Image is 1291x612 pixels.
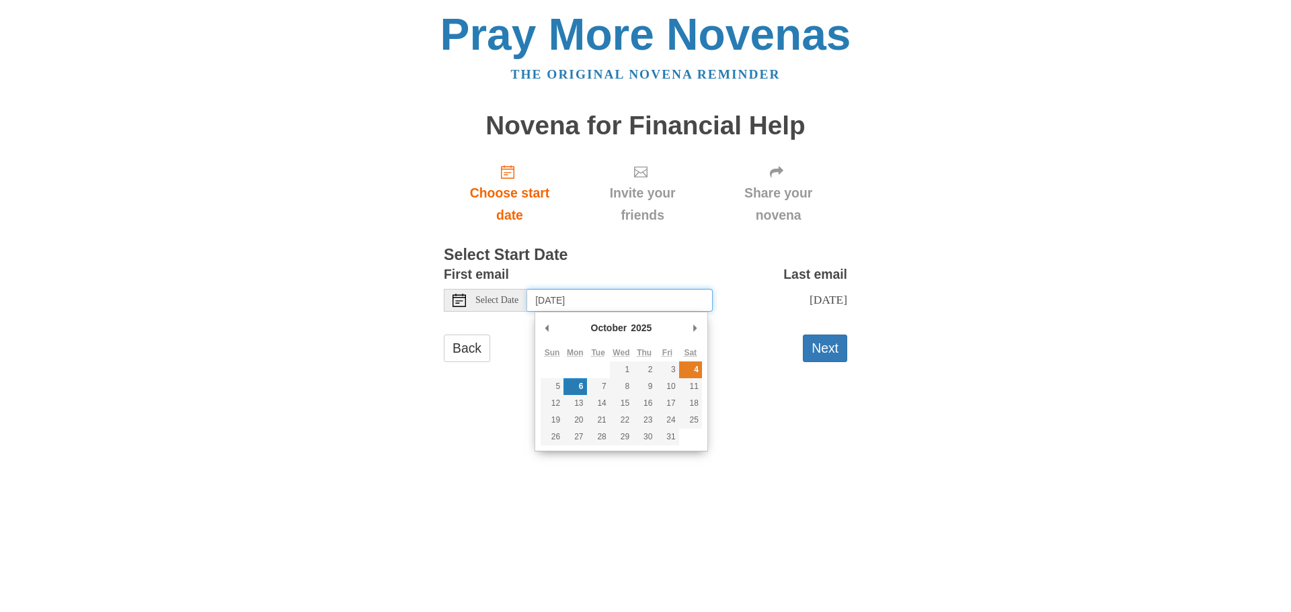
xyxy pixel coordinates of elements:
[591,348,604,357] abbr: Tuesday
[444,335,490,362] a: Back
[541,318,554,338] button: Previous Month
[527,289,713,312] input: Use the arrow keys to pick a date
[563,412,586,429] button: 20
[633,429,656,445] button: 30
[576,153,709,233] div: Click "Next" to confirm your start date first.
[656,361,678,378] button: 3
[541,429,563,445] button: 26
[656,378,678,395] button: 10
[511,67,781,81] a: The original novena reminder
[444,247,847,264] h3: Select Start Date
[783,263,847,286] label: Last email
[444,263,509,286] label: First email
[545,348,560,357] abbr: Sunday
[541,412,563,429] button: 19
[610,378,633,395] button: 8
[633,361,656,378] button: 2
[587,429,610,445] button: 28
[444,153,576,233] a: Choose start date
[440,9,851,59] a: Pray More Novenas
[689,318,702,338] button: Next Month
[656,412,678,429] button: 24
[679,395,702,412] button: 18
[633,378,656,395] button: 9
[662,348,672,357] abbr: Friday
[587,412,610,429] button: 21
[541,395,563,412] button: 12
[589,318,629,338] div: October
[656,429,678,445] button: 31
[803,335,847,362] button: Next
[541,378,563,395] button: 5
[475,296,518,305] span: Select Date
[563,429,586,445] button: 27
[610,412,633,429] button: 22
[567,348,584,357] abbr: Monday
[587,395,610,412] button: 14
[679,412,702,429] button: 25
[563,378,586,395] button: 6
[563,395,586,412] button: 13
[656,395,678,412] button: 17
[633,395,656,412] button: 16
[679,361,702,378] button: 4
[684,348,697,357] abbr: Saturday
[633,412,656,429] button: 23
[589,182,696,226] span: Invite your friends
[709,153,847,233] div: Click "Next" to confirm your start date first.
[629,318,654,338] div: 2025
[723,182,834,226] span: Share your novena
[613,348,629,357] abbr: Wednesday
[810,293,847,306] span: [DATE]
[610,361,633,378] button: 1
[610,395,633,412] button: 15
[637,348,652,357] abbr: Thursday
[444,112,847,140] h1: Novena for Financial Help
[610,429,633,445] button: 29
[457,182,562,226] span: Choose start date
[679,378,702,395] button: 11
[587,378,610,395] button: 7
